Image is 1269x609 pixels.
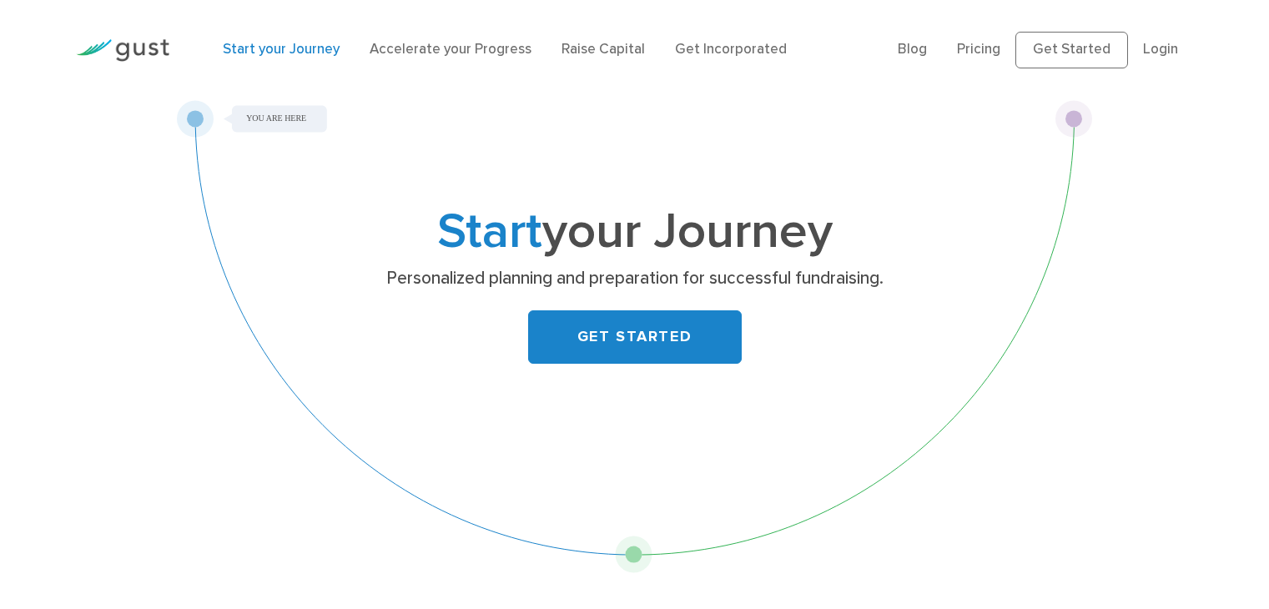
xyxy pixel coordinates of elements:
[311,267,958,290] p: Personalized planning and preparation for successful fundraising.
[561,41,645,58] a: Raise Capital
[898,41,927,58] a: Blog
[223,41,340,58] a: Start your Journey
[370,41,531,58] a: Accelerate your Progress
[305,209,964,255] h1: your Journey
[1015,32,1128,68] a: Get Started
[76,39,169,62] img: Gust Logo
[528,310,742,364] a: GET STARTED
[1143,41,1178,58] a: Login
[437,202,542,261] span: Start
[675,41,787,58] a: Get Incorporated
[957,41,1000,58] a: Pricing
